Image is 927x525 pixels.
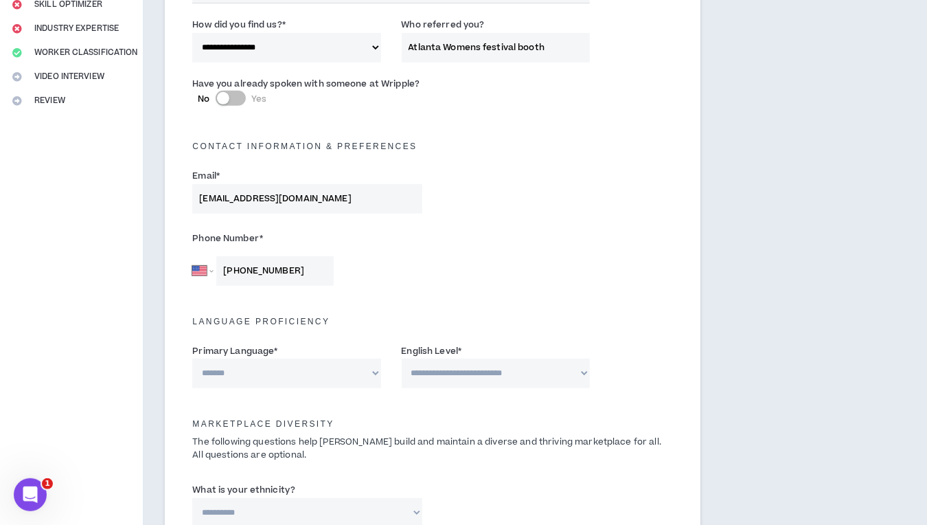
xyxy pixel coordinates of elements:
iframe: Intercom live chat [14,478,47,511]
label: English Level [402,340,462,362]
label: Phone Number [192,227,422,249]
button: NoYes [216,91,246,106]
label: Email [192,165,220,187]
span: Yes [251,93,266,105]
label: How did you find us? [192,14,286,36]
label: Have you already spoken with someone at Wripple? [192,73,420,95]
span: 1 [42,478,53,489]
p: The following questions help [PERSON_NAME] build and maintain a diverse and thriving marketplace ... [182,436,683,462]
label: What is your ethnicity? [192,479,295,501]
h5: Marketplace Diversity [182,419,683,429]
h5: Language Proficiency [182,317,683,326]
span: No [198,93,209,105]
label: Who referred you? [402,14,485,36]
input: Enter Email [192,184,422,214]
label: Primary Language [192,340,277,362]
h5: Contact Information & preferences [182,142,683,151]
input: Name [402,33,590,63]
